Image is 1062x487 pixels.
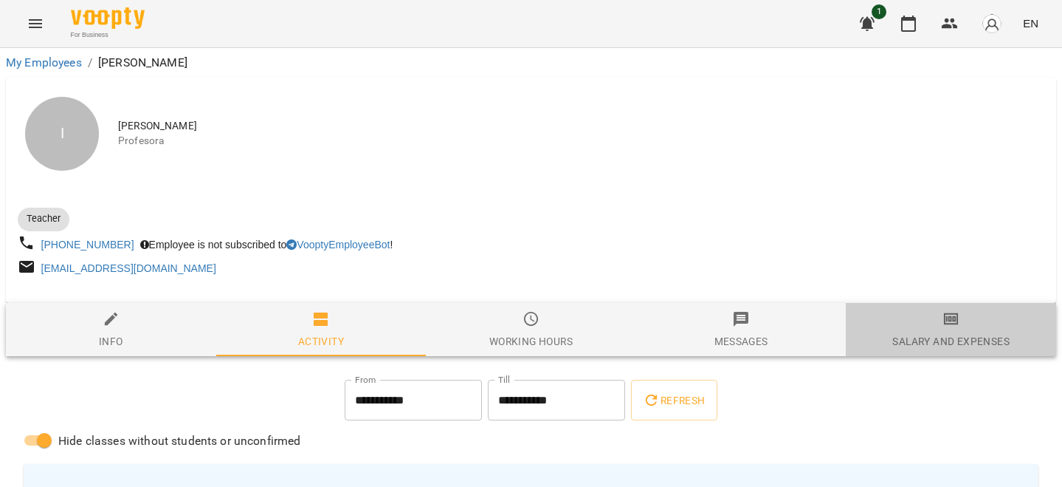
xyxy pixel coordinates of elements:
button: Refresh [631,380,717,421]
div: Activity [298,333,344,350]
a: My Employees [6,55,82,69]
span: Hide classes without students or unconfirmed [58,432,301,450]
nav: breadcrumb [6,54,1056,72]
div: I [25,97,99,171]
div: Employee is not subscribed to ! [137,234,396,255]
div: Working hours [489,333,573,350]
div: Info [99,333,123,350]
span: For Business [71,30,145,40]
span: Profesora [118,134,1044,149]
span: EN [1023,16,1038,31]
img: avatar_s.png [982,13,1002,34]
p: [PERSON_NAME] [98,54,187,72]
span: [PERSON_NAME] [118,119,1044,134]
a: [PHONE_NUMBER] [41,239,134,251]
div: Messages [714,333,768,350]
button: EN [1017,10,1044,37]
button: Menu [18,6,53,41]
a: VooptyEmployeeBot [286,239,390,251]
span: Teacher [18,212,69,225]
span: 1 [872,4,886,19]
img: Voopty Logo [71,7,145,29]
span: Refresh [643,392,705,409]
div: Salary and Expenses [892,333,1009,350]
li: / [88,54,92,72]
a: [EMAIL_ADDRESS][DOMAIN_NAME] [41,262,216,274]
